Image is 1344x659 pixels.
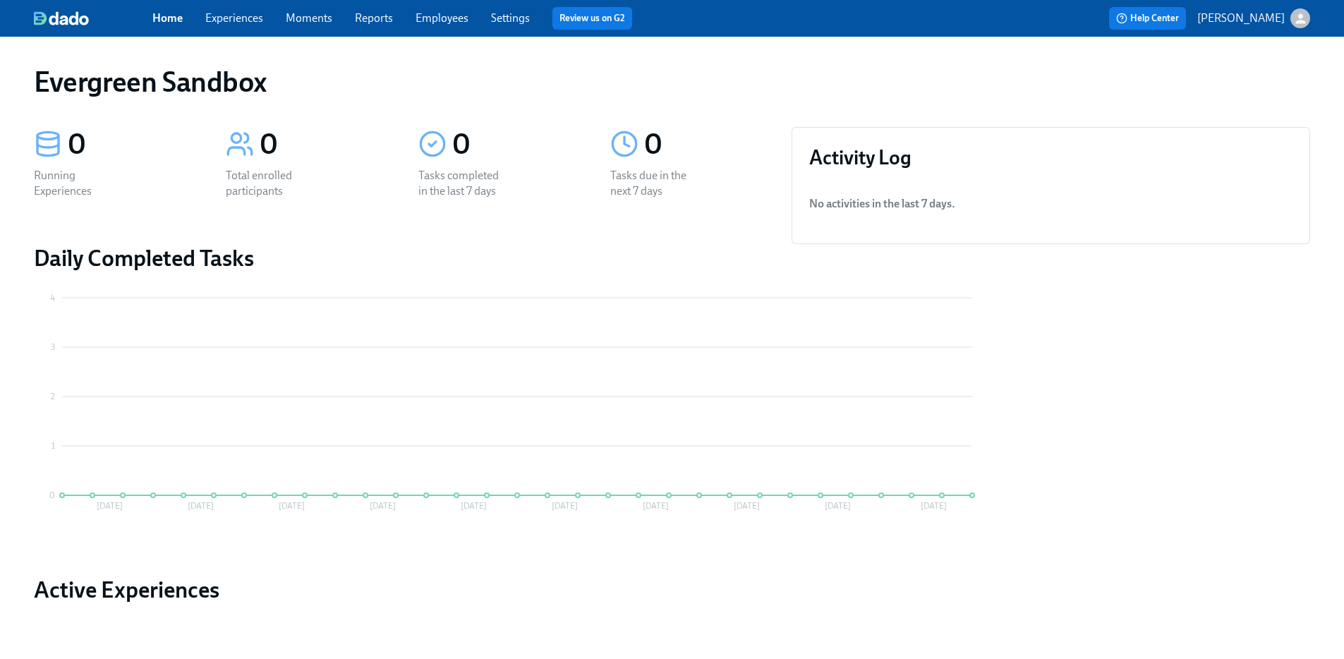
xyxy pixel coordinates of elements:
tspan: [DATE] [97,501,123,511]
tspan: 1 [52,441,55,451]
tspan: [DATE] [188,501,214,511]
img: dado [34,11,89,25]
a: dado [34,11,152,25]
div: 0 [644,127,768,162]
tspan: 0 [49,490,55,500]
h2: Daily Completed Tasks [34,244,769,272]
a: Settings [491,11,530,25]
div: Total enrolled participants [226,168,316,199]
a: Reports [355,11,393,25]
div: Tasks due in the next 7 days [610,168,701,199]
tspan: [DATE] [370,501,396,511]
a: Experiences [205,11,263,25]
tspan: [DATE] [643,501,669,511]
tspan: [DATE] [552,501,578,511]
div: Running Experiences [34,168,124,199]
tspan: 3 [51,342,55,352]
tspan: 2 [51,392,55,401]
p: [PERSON_NAME] [1197,11,1285,26]
tspan: [DATE] [734,501,760,511]
a: Moments [286,11,332,25]
button: Review us on G2 [552,7,632,30]
tspan: [DATE] [921,501,947,511]
a: Home [152,11,183,25]
h3: Activity Log [809,145,1292,170]
div: 0 [68,127,192,162]
div: 0 [260,127,384,162]
a: Review us on G2 [559,11,625,25]
tspan: 4 [50,293,55,303]
button: [PERSON_NAME] [1197,8,1310,28]
li: No activities in the last 7 days . [809,187,1292,221]
span: Help Center [1116,11,1179,25]
tspan: [DATE] [461,501,487,511]
button: Help Center [1109,7,1186,30]
a: Active Experiences [34,576,769,604]
h1: Evergreen Sandbox [34,65,267,99]
tspan: [DATE] [279,501,305,511]
div: 0 [452,127,576,162]
a: Employees [416,11,468,25]
div: Tasks completed in the last 7 days [418,168,509,199]
tspan: [DATE] [825,501,851,511]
